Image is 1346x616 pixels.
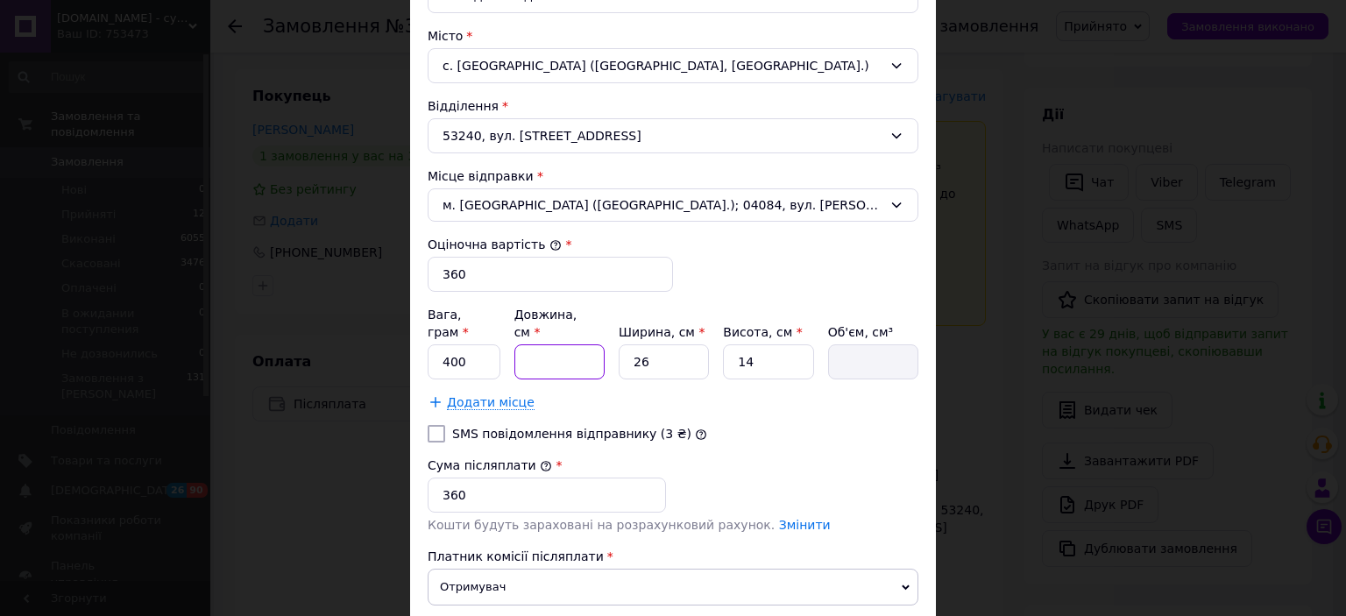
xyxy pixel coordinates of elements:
label: SMS повідомлення відправнику (3 ₴) [452,427,691,441]
label: Довжина, см [514,308,577,339]
div: Відділення [428,97,918,115]
label: Вага, грам [428,308,469,339]
label: Ширина, см [619,325,705,339]
div: Об'єм, см³ [828,323,918,341]
div: Місто [428,27,918,45]
div: 53240, вул. [STREET_ADDRESS] [428,118,918,153]
label: Сума післяплати [428,458,552,472]
span: Кошти будуть зараховані на розрахунковий рахунок. [428,518,831,532]
div: Місце відправки [428,167,918,185]
label: Оціночна вартість [428,237,562,251]
a: Змінити [779,518,831,532]
label: Висота, см [723,325,802,339]
span: м. [GEOGRAPHIC_DATA] ([GEOGRAPHIC_DATA].); 04084, вул. [PERSON_NAME][STREET_ADDRESS] [443,196,882,214]
span: Отримувач [428,569,918,605]
span: Платник комісії післяплати [428,549,604,563]
div: с. [GEOGRAPHIC_DATA] ([GEOGRAPHIC_DATA], [GEOGRAPHIC_DATA].) [428,48,918,83]
span: Додати місце [447,395,535,410]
